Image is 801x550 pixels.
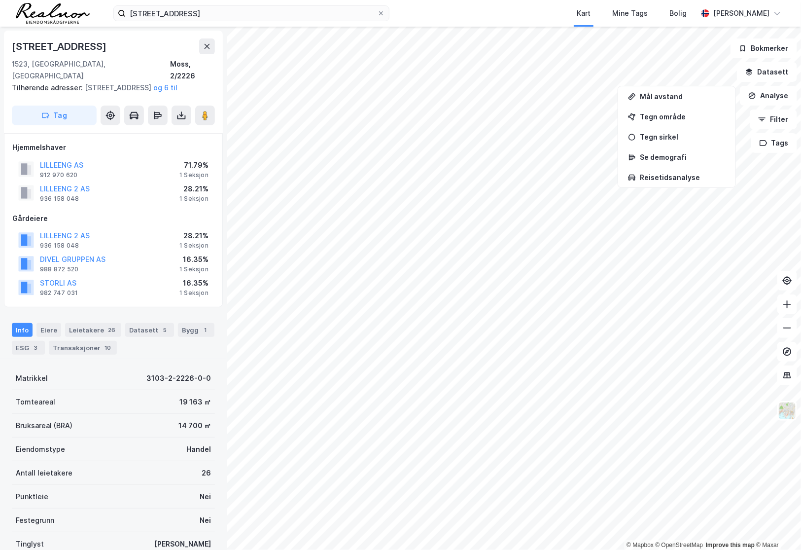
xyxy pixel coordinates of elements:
[713,7,769,19] div: [PERSON_NAME]
[16,372,48,384] div: Matrikkel
[65,323,121,337] div: Leietakere
[737,62,797,82] button: Datasett
[36,323,61,337] div: Eiere
[201,325,210,335] div: 1
[577,7,591,19] div: Kart
[752,503,801,550] iframe: Chat Widget
[170,58,215,82] div: Moss, 2/2226
[669,7,687,19] div: Bolig
[12,341,45,355] div: ESG
[16,467,72,479] div: Antall leietakere
[12,82,207,94] div: [STREET_ADDRESS]
[179,230,209,242] div: 28.21%
[179,277,209,289] div: 16.35%
[12,58,170,82] div: 1523, [GEOGRAPHIC_DATA], [GEOGRAPHIC_DATA]
[146,372,211,384] div: 3103-2-2226-0-0
[12,142,214,153] div: Hjemmelshaver
[750,110,797,129] button: Filter
[656,542,703,549] a: OpenStreetMap
[103,343,113,353] div: 10
[12,323,33,337] div: Info
[40,289,78,297] div: 982 747 031
[16,491,48,503] div: Punktleie
[16,396,55,408] div: Tomteareal
[178,323,214,337] div: Bygg
[640,153,726,161] div: Se demografi
[640,112,726,121] div: Tegn område
[16,420,72,432] div: Bruksareal (BRA)
[40,265,78,273] div: 988 872 520
[12,83,85,92] span: Tilhørende adresser:
[154,538,211,550] div: [PERSON_NAME]
[160,325,170,335] div: 5
[31,343,41,353] div: 3
[778,402,797,420] img: Z
[200,491,211,503] div: Nei
[40,242,79,250] div: 936 158 048
[126,6,377,21] input: Søk på adresse, matrikkel, gårdeiere, leietakere eller personer
[706,542,755,549] a: Improve this map
[106,325,117,335] div: 26
[752,503,801,550] div: Kontrollprogram for chat
[179,159,209,171] div: 71.79%
[179,396,211,408] div: 19 163 ㎡
[640,173,726,182] div: Reisetidsanalyse
[40,195,79,203] div: 936 158 048
[751,133,797,153] button: Tags
[186,443,211,455] div: Handel
[16,3,90,24] img: realnor-logo.934646d98de889bb5806.png
[200,514,211,526] div: Nei
[40,171,77,179] div: 912 970 620
[16,538,44,550] div: Tinglyst
[178,420,211,432] div: 14 700 ㎡
[12,213,214,224] div: Gårdeiere
[125,323,174,337] div: Datasett
[49,341,117,355] div: Transaksjoner
[179,183,209,195] div: 28.21%
[179,254,209,265] div: 16.35%
[179,289,209,297] div: 1 Seksjon
[731,38,797,58] button: Bokmerker
[179,242,209,250] div: 1 Seksjon
[640,92,726,101] div: Mål avstand
[16,514,54,526] div: Festegrunn
[16,443,65,455] div: Eiendomstype
[640,133,726,141] div: Tegn sirkel
[179,195,209,203] div: 1 Seksjon
[12,38,108,54] div: [STREET_ADDRESS]
[627,542,654,549] a: Mapbox
[202,467,211,479] div: 26
[12,106,97,125] button: Tag
[612,7,648,19] div: Mine Tags
[179,171,209,179] div: 1 Seksjon
[179,265,209,273] div: 1 Seksjon
[740,86,797,106] button: Analyse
